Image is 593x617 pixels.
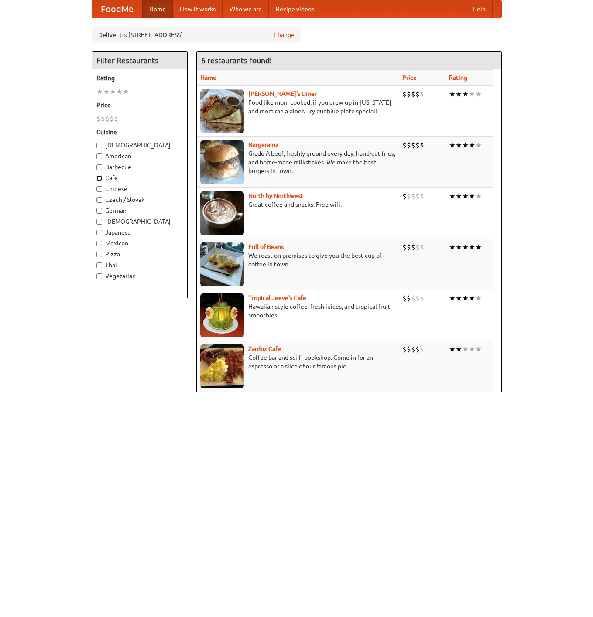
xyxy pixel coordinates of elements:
[415,191,420,201] li: $
[96,114,101,123] li: $
[420,89,424,99] li: $
[462,140,469,150] li: ★
[407,344,411,354] li: $
[407,89,411,99] li: $
[200,89,244,133] img: sallys.jpg
[415,89,420,99] li: $
[469,89,475,99] li: ★
[116,87,123,96] li: ★
[469,242,475,252] li: ★
[475,293,482,303] li: ★
[96,241,102,246] input: Mexican
[469,191,475,201] li: ★
[200,149,395,175] p: Grade A beef, freshly ground every day, hand-cut fries, and home-made milkshakes. We make the bes...
[402,74,417,81] a: Price
[103,87,110,96] li: ★
[96,174,183,182] label: Cafe
[449,140,456,150] li: ★
[402,293,407,303] li: $
[449,293,456,303] li: ★
[402,191,407,201] li: $
[200,191,244,235] img: north.jpg
[274,31,295,39] a: Change
[402,242,407,252] li: $
[456,344,462,354] li: ★
[456,191,462,201] li: ★
[200,353,395,371] p: Coffee bar and sci-fi bookshop. Come in for an espresso or a slice of our famous pie.
[462,344,469,354] li: ★
[248,345,281,352] a: Zardoz Cafe
[96,175,102,181] input: Cafe
[475,89,482,99] li: ★
[402,89,407,99] li: $
[420,242,424,252] li: $
[96,217,183,226] label: [DEMOGRAPHIC_DATA]
[269,0,321,18] a: Recipe videos
[96,261,183,269] label: Thai
[96,101,183,109] h5: Price
[402,344,407,354] li: $
[200,200,395,209] p: Great coffee and snacks. Free wifi.
[96,228,183,237] label: Japanese
[96,252,102,257] input: Pizza
[200,302,395,320] p: Hawaiian style coffee, fresh juices, and tropical fruit smoothies.
[456,140,462,150] li: ★
[200,293,244,337] img: jeeves.jpg
[92,27,301,43] div: Deliver to: [STREET_ADDRESS]
[96,153,102,159] input: American
[200,251,395,269] p: We roast on premises to give you the best cup of coffee in town.
[462,242,469,252] li: ★
[420,140,424,150] li: $
[475,191,482,201] li: ★
[92,0,142,18] a: FoodMe
[223,0,269,18] a: Who we are
[411,293,415,303] li: $
[449,74,467,81] a: Rating
[96,195,183,204] label: Czech / Slovak
[200,98,395,116] p: Food like mom cooked, if you grew up in [US_STATE] and mom ran a diner. Try our blue plate special!
[420,344,424,354] li: $
[96,206,183,215] label: German
[456,293,462,303] li: ★
[96,128,183,136] h5: Cuisine
[248,192,303,199] b: North by Northwest
[407,293,411,303] li: $
[475,344,482,354] li: ★
[248,294,306,301] a: Tropical Jeeve's Cafe
[462,89,469,99] li: ★
[96,250,183,259] label: Pizza
[449,191,456,201] li: ★
[469,344,475,354] li: ★
[456,242,462,252] li: ★
[96,239,183,248] label: Mexican
[105,114,110,123] li: $
[415,344,420,354] li: $
[411,140,415,150] li: $
[411,344,415,354] li: $
[462,293,469,303] li: ★
[475,140,482,150] li: ★
[200,140,244,184] img: burgerama.jpg
[96,230,102,235] input: Japanese
[110,114,114,123] li: $
[449,242,456,252] li: ★
[96,163,183,171] label: Barbecue
[248,90,317,97] a: [PERSON_NAME]'s Diner
[449,89,456,99] li: ★
[96,197,102,203] input: Czech / Slovak
[411,191,415,201] li: $
[96,152,183,160] label: American
[96,262,102,268] input: Thai
[101,114,105,123] li: $
[173,0,223,18] a: How it works
[96,219,102,225] input: [DEMOGRAPHIC_DATA]
[248,141,278,148] a: Burgerama
[449,344,456,354] li: ★
[411,242,415,252] li: $
[415,140,420,150] li: $
[407,191,411,201] li: $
